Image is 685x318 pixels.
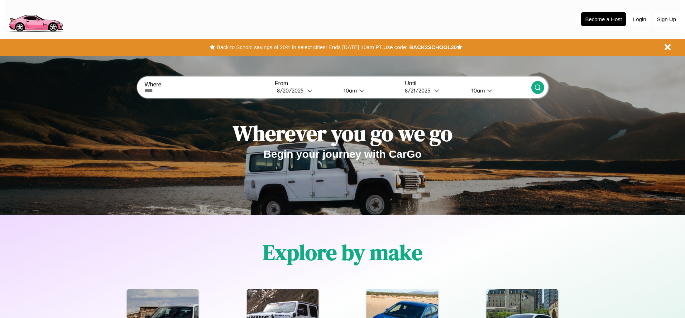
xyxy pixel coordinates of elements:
div: 8 / 21 / 2025 [405,87,434,94]
button: Back to School savings of 20% in select cities! Ends [DATE] 10am PT.Use code: [215,42,409,52]
button: Login [629,13,650,26]
label: Until [405,80,531,87]
div: 10am [468,87,487,94]
div: 8 / 20 / 2025 [277,87,307,94]
label: From [275,80,401,87]
button: 10am [338,87,401,94]
b: BACK2SCHOOL20 [409,44,457,50]
h1: Explore by make [263,238,422,267]
img: logo [5,4,66,34]
button: Sign Up [653,13,680,26]
label: Where [144,81,270,88]
button: 10am [466,87,531,94]
button: 8/20/2025 [275,87,338,94]
div: 10am [340,87,359,94]
button: Become a Host [581,12,626,26]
